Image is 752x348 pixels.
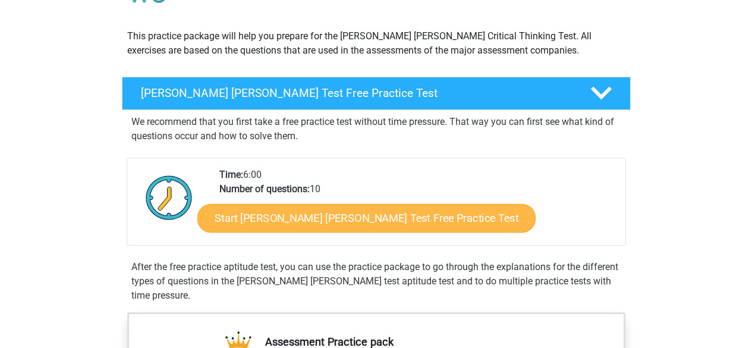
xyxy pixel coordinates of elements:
[117,77,635,110] a: [PERSON_NAME] [PERSON_NAME] Test Free Practice Test
[141,86,571,100] h4: [PERSON_NAME] [PERSON_NAME] Test Free Practice Test
[197,204,536,233] a: Start [PERSON_NAME] [PERSON_NAME] Test Free Practice Test
[127,29,625,58] p: This practice package will help you prepare for the [PERSON_NAME] [PERSON_NAME] Critical Thinking...
[139,168,199,227] img: Clock
[210,168,625,245] div: 6:00 10
[127,260,626,303] div: After the free practice aptitude test, you can use the practice package to go through the explana...
[131,115,621,143] p: We recommend that you first take a free practice test without time pressure. That way you can fir...
[219,183,310,195] b: Number of questions:
[219,169,243,180] b: Time:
